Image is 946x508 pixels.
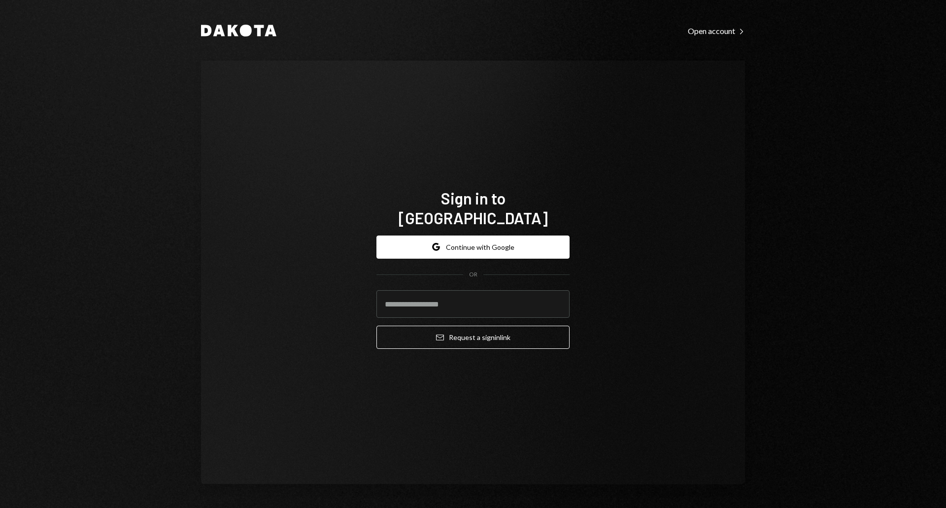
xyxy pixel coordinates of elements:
a: Open account [688,25,745,36]
h1: Sign in to [GEOGRAPHIC_DATA] [376,188,570,228]
div: OR [469,271,477,279]
button: Request a signinlink [376,326,570,349]
button: Continue with Google [376,236,570,259]
div: Open account [688,26,745,36]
